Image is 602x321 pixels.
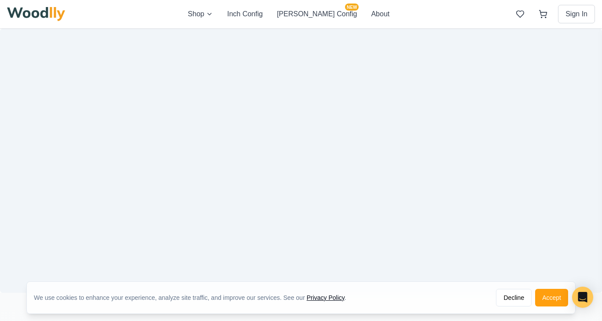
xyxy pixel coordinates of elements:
[572,287,593,308] div: Open Intercom Messenger
[188,9,213,19] button: Shop
[307,294,345,301] a: Privacy Policy
[34,293,353,302] div: We use cookies to enhance your experience, analyze site traffic, and improve our services. See our .
[558,5,595,23] button: Sign In
[371,9,389,19] button: About
[227,9,263,19] button: Inch Config
[496,289,532,306] button: Decline
[535,289,568,306] button: Accept
[277,9,357,19] button: [PERSON_NAME] ConfigNEW
[7,7,65,21] img: Woodlly
[345,4,359,11] span: NEW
